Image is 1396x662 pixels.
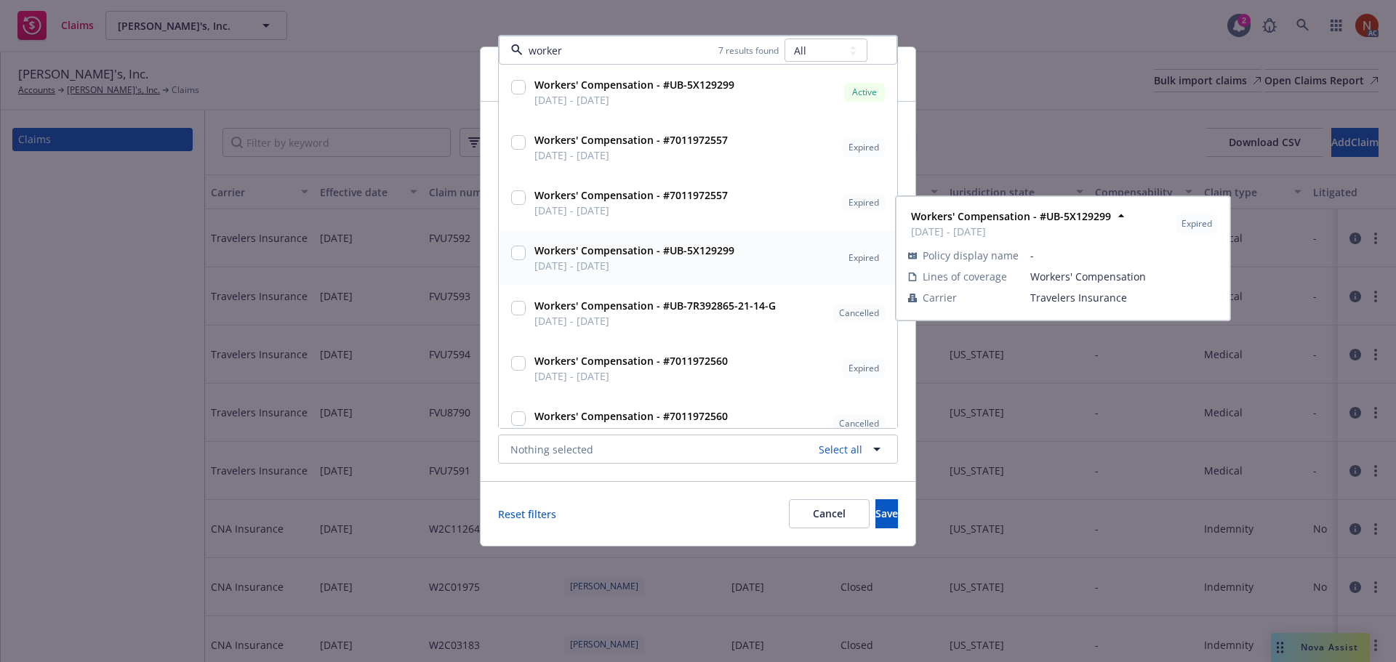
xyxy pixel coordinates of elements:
[849,141,879,154] span: Expired
[923,269,1007,284] span: Lines of coverage
[839,417,879,430] span: Cancelled
[534,368,728,384] span: [DATE] - [DATE]
[875,506,898,520] span: Save
[498,506,556,522] a: Reset filters
[718,44,779,57] span: 7 results found
[534,258,734,273] span: [DATE] - [DATE]
[1030,269,1218,284] span: Workers' Compensation
[850,86,879,99] span: Active
[534,133,728,147] strong: Workers' Compensation - #7011972557
[498,435,898,464] button: Nothing selectedSelect all
[813,506,846,520] span: Cancel
[1030,248,1218,263] span: -
[534,243,734,257] strong: Workers' Compensation - #UB-5X129299
[911,209,1111,223] strong: Workers' Compensation - #UB-5X129299
[1182,217,1212,230] span: Expired
[1030,290,1218,305] span: Travelers Insurance
[911,224,1111,239] span: [DATE] - [DATE]
[534,188,728,202] strong: Workers' Compensation - #7011972557
[875,499,898,528] button: Save
[923,248,1019,263] span: Policy display name
[534,203,728,218] span: [DATE] - [DATE]
[923,290,957,305] span: Carrier
[534,299,776,312] strong: Workers' Compensation - #UB-7R392865-21-14-G
[849,196,879,209] span: Expired
[534,354,728,368] strong: Workers' Compensation - #7011972560
[534,148,728,163] span: [DATE] - [DATE]
[849,251,879,265] span: Expired
[534,92,734,108] span: [DATE] - [DATE]
[839,307,879,320] span: Cancelled
[813,442,862,457] a: Select all
[534,424,728,439] span: [DATE] - [DATE]
[523,43,718,58] input: Filter by keyword
[534,409,728,423] strong: Workers' Compensation - #7011972560
[849,362,879,375] span: Expired
[534,78,734,92] strong: Workers' Compensation - #UB-5X129299
[789,499,870,528] button: Cancel
[510,442,593,457] span: Nothing selected
[534,313,776,328] span: [DATE] - [DATE]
